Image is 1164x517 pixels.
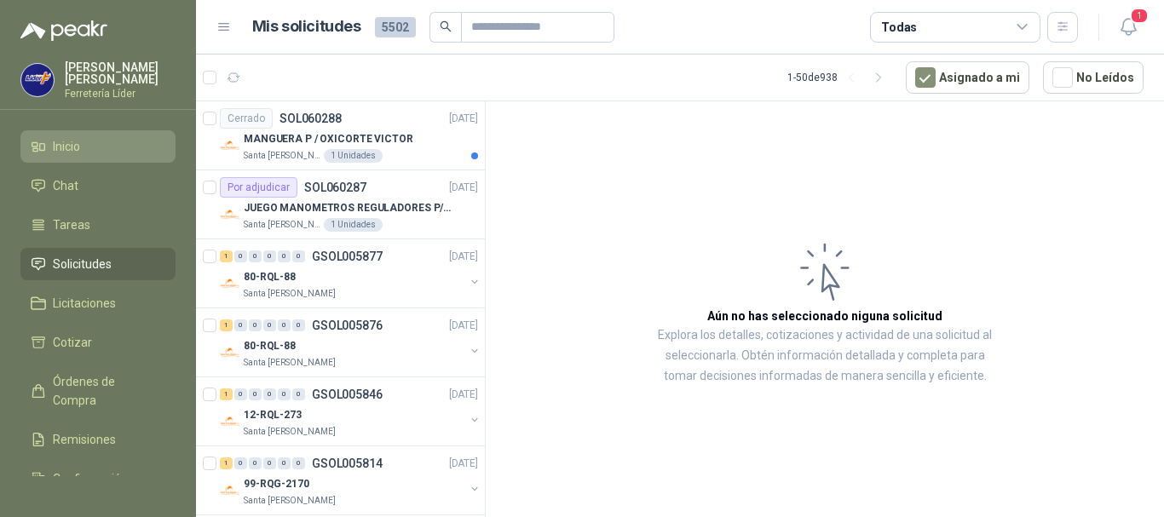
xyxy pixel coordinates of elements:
[244,269,296,285] p: 80-RQL-88
[244,407,302,423] p: 12-RQL-273
[244,338,296,354] p: 80-RQL-88
[881,18,917,37] div: Todas
[220,315,481,370] a: 1 0 0 0 0 0 GSOL005876[DATE] Company Logo80-RQL-88Santa [PERSON_NAME]
[53,430,116,449] span: Remisiones
[449,111,478,127] p: [DATE]
[20,209,176,241] a: Tareas
[707,307,942,325] h3: Aún no has seleccionado niguna solicitud
[20,326,176,359] a: Cotizar
[20,130,176,163] a: Inicio
[220,108,273,129] div: Cerrado
[220,319,233,331] div: 1
[220,342,240,363] img: Company Logo
[787,64,892,91] div: 1 - 50 de 938
[196,170,485,239] a: Por adjudicarSOL060287[DATE] Company LogoJUEGO MANOMETROS REGULADORES P/OXIGENOSanta [PERSON_NAME...
[53,333,92,352] span: Cotizar
[220,480,240,501] img: Company Logo
[20,169,176,202] a: Chat
[324,218,383,232] div: 1 Unidades
[244,149,320,163] p: Santa [PERSON_NAME]
[278,457,291,469] div: 0
[244,425,336,439] p: Santa [PERSON_NAME]
[263,319,276,331] div: 0
[312,319,383,331] p: GSOL005876
[20,365,176,416] a: Órdenes de Compra
[20,20,107,41] img: Logo peakr
[196,101,485,170] a: CerradoSOL060288[DATE] Company LogoMANGUERA P / OXICORTE VICTORSanta [PERSON_NAME]1 Unidades
[53,294,116,313] span: Licitaciones
[312,388,383,400] p: GSOL005846
[279,112,342,124] p: SOL060288
[312,250,383,262] p: GSOL005877
[220,135,240,156] img: Company Logo
[252,14,361,39] h1: Mis solicitudes
[53,372,159,410] span: Órdenes de Compra
[234,319,247,331] div: 0
[220,411,240,432] img: Company Logo
[304,181,366,193] p: SOL060287
[263,250,276,262] div: 0
[449,318,478,334] p: [DATE]
[449,180,478,196] p: [DATE]
[1043,61,1144,94] button: No Leídos
[244,356,336,370] p: Santa [PERSON_NAME]
[53,255,112,273] span: Solicitudes
[244,494,336,508] p: Santa [PERSON_NAME]
[292,457,305,469] div: 0
[292,388,305,400] div: 0
[20,462,176,495] a: Configuración
[244,200,456,216] p: JUEGO MANOMETROS REGULADORES P/OXIGENO
[375,17,416,37] span: 5502
[220,384,481,439] a: 1 0 0 0 0 0 GSOL005846[DATE] Company Logo12-RQL-273Santa [PERSON_NAME]
[249,250,262,262] div: 0
[20,248,176,280] a: Solicitudes
[234,457,247,469] div: 0
[220,388,233,400] div: 1
[449,387,478,403] p: [DATE]
[244,476,309,492] p: 99-RQG-2170
[220,246,481,301] a: 1 0 0 0 0 0 GSOL005877[DATE] Company Logo80-RQL-88Santa [PERSON_NAME]
[656,325,994,387] p: Explora los detalles, cotizaciones y actividad de una solicitud al seleccionarla. Obtén informaci...
[244,131,413,147] p: MANGUERA P / OXICORTE VICTOR
[263,457,276,469] div: 0
[278,250,291,262] div: 0
[440,20,452,32] span: search
[20,287,176,319] a: Licitaciones
[220,453,481,508] a: 1 0 0 0 0 0 GSOL005814[DATE] Company Logo99-RQG-2170Santa [PERSON_NAME]
[21,64,54,96] img: Company Logo
[53,137,80,156] span: Inicio
[20,423,176,456] a: Remisiones
[220,273,240,294] img: Company Logo
[220,250,233,262] div: 1
[220,177,297,198] div: Por adjudicar
[1130,8,1149,24] span: 1
[449,456,478,472] p: [DATE]
[1113,12,1144,43] button: 1
[312,457,383,469] p: GSOL005814
[263,388,276,400] div: 0
[65,61,176,85] p: [PERSON_NAME] [PERSON_NAME]
[292,319,305,331] div: 0
[278,319,291,331] div: 0
[278,388,291,400] div: 0
[234,250,247,262] div: 0
[65,89,176,99] p: Ferretería Líder
[53,469,128,488] span: Configuración
[244,287,336,301] p: Santa [PERSON_NAME]
[249,388,262,400] div: 0
[906,61,1029,94] button: Asignado a mi
[324,149,383,163] div: 1 Unidades
[234,388,247,400] div: 0
[249,457,262,469] div: 0
[53,215,90,234] span: Tareas
[292,250,305,262] div: 0
[53,176,78,195] span: Chat
[449,249,478,265] p: [DATE]
[249,319,262,331] div: 0
[220,204,240,225] img: Company Logo
[244,218,320,232] p: Santa [PERSON_NAME]
[220,457,233,469] div: 1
